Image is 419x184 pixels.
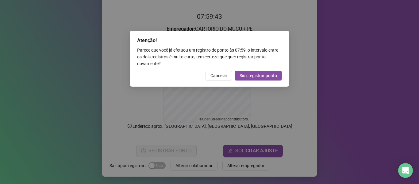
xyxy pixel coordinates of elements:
span: Cancelar [210,72,227,79]
div: Atenção! [137,37,282,44]
div: Parece que você já efetuou um registro de ponto às 07:59 , o intervalo entre os dois registros é ... [137,47,282,67]
div: Open Intercom Messenger [398,163,413,178]
span: Sim, registrar ponto [240,72,277,79]
button: Sim, registrar ponto [235,71,282,80]
button: Cancelar [206,71,232,80]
